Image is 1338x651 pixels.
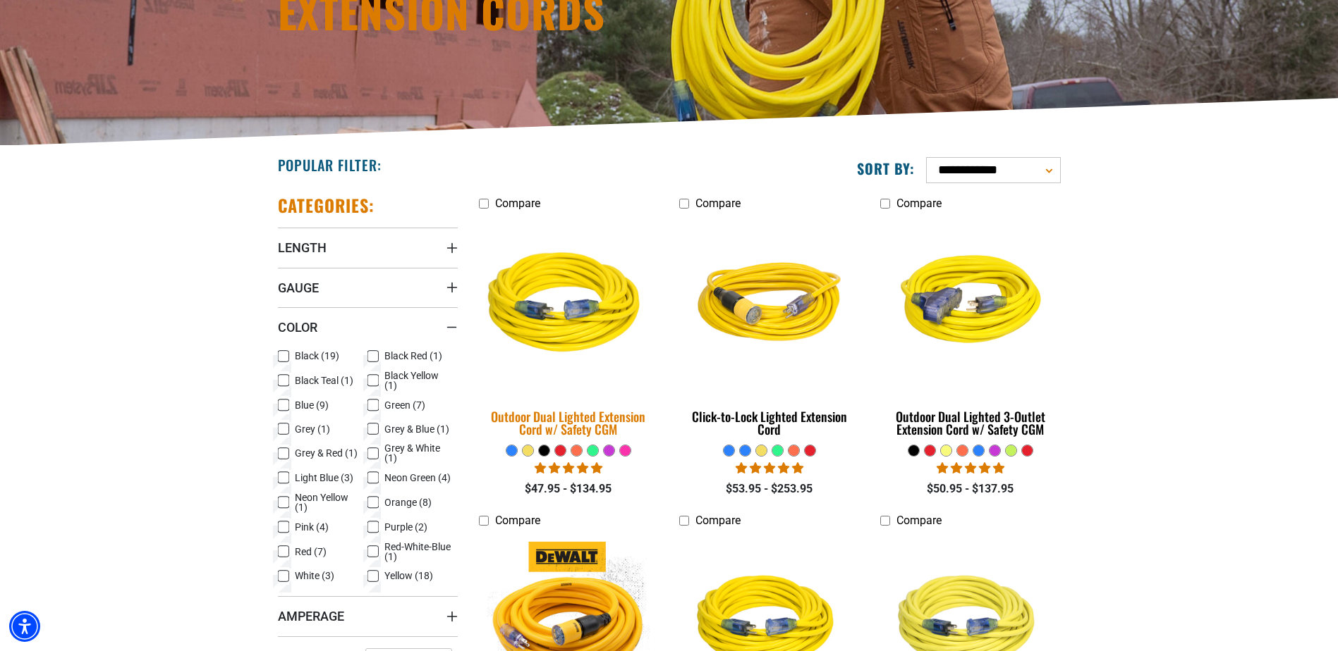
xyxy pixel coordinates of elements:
span: Black (19) [295,351,339,361]
span: Color [278,319,317,335]
span: 4.87 stars [736,461,803,475]
a: yellow Click-to-Lock Lighted Extension Cord [679,217,859,444]
span: Compare [896,514,942,527]
summary: Gauge [278,268,458,307]
h2: Categories: [278,194,375,216]
a: neon yellow Outdoor Dual Lighted 3-Outlet Extension Cord w/ Safety CGM [880,217,1060,444]
span: 4.80 stars [937,461,1004,475]
h2: Popular Filter: [278,156,382,174]
span: Length [278,240,327,256]
span: 4.81 stars [535,461,602,475]
span: Amperage [278,608,344,624]
span: Blue (9) [295,400,329,410]
img: yellow [681,224,858,386]
summary: Amperage [278,596,458,635]
span: Light Blue (3) [295,473,353,483]
span: Neon Green (4) [384,473,451,483]
span: Gauge [278,280,319,296]
span: Purple (2) [384,522,427,532]
div: Accessibility Menu [9,611,40,642]
div: $50.95 - $137.95 [880,480,1060,497]
span: Grey & Blue (1) [384,424,449,434]
div: $47.95 - $134.95 [479,480,659,497]
a: Yellow Outdoor Dual Lighted Extension Cord w/ Safety CGM [479,217,659,444]
span: Red (7) [295,547,327,557]
span: Compare [695,514,741,527]
span: Black Yellow (1) [384,371,452,390]
span: Compare [495,514,540,527]
span: Grey & Red (1) [295,448,358,458]
span: Yellow (18) [384,571,433,581]
div: Outdoor Dual Lighted Extension Cord w/ Safety CGM [479,410,659,435]
div: Outdoor Dual Lighted 3-Outlet Extension Cord w/ Safety CGM [880,410,1060,435]
span: Black Red (1) [384,351,442,361]
div: Click-to-Lock Lighted Extension Cord [679,410,859,435]
img: neon yellow [882,224,1059,386]
span: Grey & White (1) [384,443,452,463]
span: Red-White-Blue (1) [384,542,452,562]
span: Pink (4) [295,522,329,532]
span: Black Teal (1) [295,376,353,385]
span: Compare [695,197,741,210]
span: Grey (1) [295,424,330,434]
span: Compare [896,197,942,210]
span: Green (7) [384,400,425,410]
span: Compare [495,197,540,210]
span: White (3) [295,571,334,581]
summary: Color [278,307,458,347]
summary: Length [278,228,458,267]
div: $53.95 - $253.95 [679,480,859,497]
img: Yellow [470,215,667,395]
label: Sort by: [857,159,915,178]
span: Neon Yellow (1) [295,492,363,512]
span: Orange (8) [384,497,432,507]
